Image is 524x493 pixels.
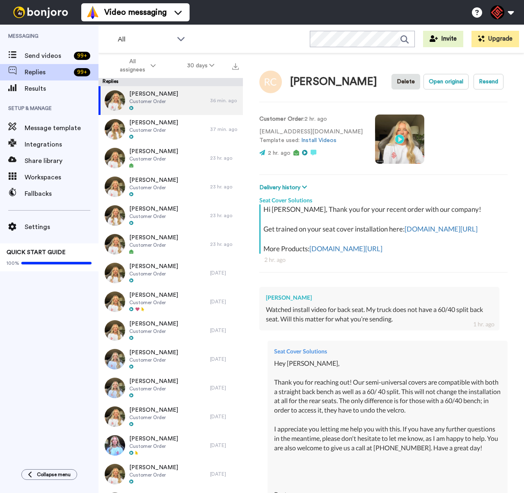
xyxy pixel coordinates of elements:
[263,204,506,254] div: Hi [PERSON_NAME], Thank you for your recent order with our company! Get trained on your seat cove...
[210,471,239,477] div: [DATE]
[210,126,239,133] div: 37 min. ago
[105,320,125,341] img: 414c3149-51f2-4289-a581-475af556b4ba-thumb.jpg
[129,205,178,213] span: [PERSON_NAME]
[129,184,178,191] span: Customer Order
[105,90,125,111] img: be767059-a3c9-4639-ac7a-c5fb3334f861-thumb.jpg
[129,472,178,478] span: Customer Order
[25,84,98,94] span: Results
[129,176,178,184] span: [PERSON_NAME]
[37,471,71,478] span: Collapse menu
[129,90,178,98] span: [PERSON_NAME]
[474,74,503,89] button: Resend
[423,31,463,47] a: Invite
[98,230,243,259] a: [PERSON_NAME]Customer Order23 hr. ago
[405,225,478,233] a: [DOMAIN_NAME][URL]
[25,140,98,149] span: Integrations
[25,51,71,61] span: Send videos
[116,57,149,74] span: All assignees
[391,74,420,89] button: Delete
[25,189,98,199] span: Fallbacks
[210,97,239,104] div: 36 min. ago
[210,270,239,276] div: [DATE]
[74,68,90,76] div: 99 +
[210,212,239,219] div: 23 hr. ago
[259,192,508,204] div: Seat Cover Solutions
[129,443,178,449] span: Customer Order
[259,71,282,93] img: Image of Ricky Chandler
[259,116,303,122] strong: Customer Order
[98,259,243,287] a: [PERSON_NAME]Customer Order[DATE]
[129,234,178,242] span: [PERSON_NAME]
[118,34,173,44] span: All
[10,7,71,18] img: bj-logo-header-white.svg
[74,52,90,60] div: 99 +
[129,262,178,271] span: [PERSON_NAME]
[25,172,98,182] span: Workspaces
[21,469,77,480] button: Collapse menu
[129,271,178,277] span: Customer Order
[301,138,336,143] a: Install Videos
[98,402,243,431] a: [PERSON_NAME]Customer Order[DATE]
[210,413,239,420] div: [DATE]
[259,128,363,145] p: [EMAIL_ADDRESS][DOMAIN_NAME] Template used:
[105,119,125,140] img: 5921c57c-d912-45fb-99d0-ebe8e6ed9a37-thumb.jpg
[98,115,243,144] a: [PERSON_NAME]Customer Order37 min. ago
[98,374,243,402] a: [PERSON_NAME]Customer Order[DATE]
[423,74,469,89] button: Open original
[129,463,178,472] span: [PERSON_NAME]
[98,78,243,86] div: Replies
[172,58,230,73] button: 30 days
[309,244,382,253] a: [DOMAIN_NAME][URL]
[210,356,239,362] div: [DATE]
[129,242,178,248] span: Customer Order
[100,54,172,77] button: All assignees
[105,378,125,398] img: aa95d926-7e74-4a11-939f-a79606bbe288-thumb.jpg
[268,150,291,156] span: 2 hr. ago
[210,298,239,305] div: [DATE]
[98,460,243,488] a: [PERSON_NAME]Customer Order[DATE]
[98,316,243,345] a: [PERSON_NAME]Customer Order[DATE]
[98,86,243,115] a: [PERSON_NAME]Customer Order36 min. ago
[129,435,178,443] span: [PERSON_NAME]
[105,349,125,369] img: 487fa981-8d89-4f96-a4d8-f79478322a92-thumb.jpg
[259,183,309,192] button: Delivery history
[25,222,98,232] span: Settings
[129,119,178,127] span: [PERSON_NAME]
[86,6,99,19] img: vm-color.svg
[129,299,178,306] span: Customer Order
[210,385,239,391] div: [DATE]
[98,144,243,172] a: [PERSON_NAME]Customer Order23 hr. ago
[290,76,377,88] div: [PERSON_NAME]
[25,67,71,77] span: Replies
[210,327,239,334] div: [DATE]
[129,147,178,156] span: [PERSON_NAME]
[105,148,125,168] img: 6e0c3069-4f5c-42a0-9457-04a6ac15c5da-thumb.jpg
[266,305,493,324] div: Watched install video for back seat. My truck does not have a 60/40 split back seat. Will this ma...
[473,320,494,328] div: 1 hr. ago
[129,98,178,105] span: Customer Order
[105,291,125,312] img: df15f537-7590-4922-902a-a0f9944ab2ee-thumb.jpg
[105,177,125,197] img: d84a321f-c621-4764-94b4-ac8b4e4b7995-thumb.jpg
[105,464,125,484] img: 30dfaa9c-61d0-4a8a-a1f4-1e936f28e050-thumb.jpg
[210,155,239,161] div: 23 hr. ago
[129,414,178,421] span: Customer Order
[210,183,239,190] div: 23 hr. ago
[129,156,178,162] span: Customer Order
[129,320,178,328] span: [PERSON_NAME]
[230,60,241,72] button: Export all results that match these filters now.
[7,260,19,266] span: 100%
[98,172,243,201] a: [PERSON_NAME]Customer Order23 hr. ago
[129,349,178,357] span: [PERSON_NAME]
[105,234,125,255] img: 33fd687a-a5bd-4596-9c58-d11a5fe506fd-thumb.jpg
[129,377,178,385] span: [PERSON_NAME]
[264,256,503,264] div: 2 hr. ago
[105,205,125,226] img: b7f6ba53-0367-41dc-a25e-fd20a2578b64-thumb.jpg
[210,241,239,248] div: 23 hr. ago
[129,213,178,220] span: Customer Order
[129,406,178,414] span: [PERSON_NAME]
[471,31,519,47] button: Upgrade
[25,123,98,133] span: Message template
[129,385,178,392] span: Customer Order
[210,442,239,449] div: [DATE]
[129,328,178,335] span: Customer Order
